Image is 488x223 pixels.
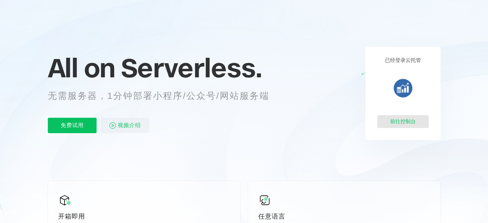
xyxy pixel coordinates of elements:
[121,52,262,84] span: Serverless.
[48,90,281,102] p: 无需服务器，1分钟部署小程序/公众号/网站服务端
[48,52,115,84] span: All on
[377,115,429,128] div: 前往控制台
[48,118,97,133] p: 免费试用
[118,118,141,133] span: 视频介绍
[258,212,430,221] p: 任意语言
[109,122,116,129] img: video_play.svg
[58,212,230,221] p: 开箱即用
[385,57,421,64] p: 已经登录云托管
